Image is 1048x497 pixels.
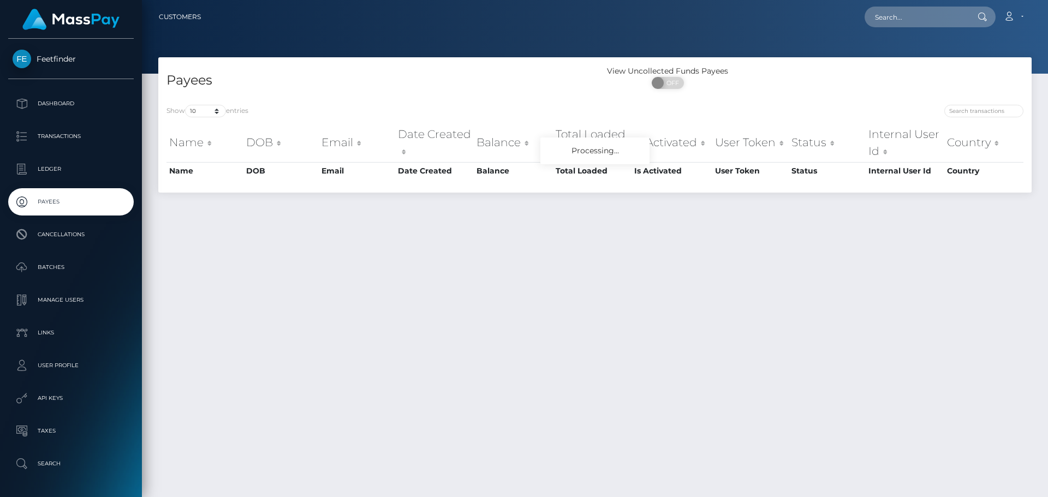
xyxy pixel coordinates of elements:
a: Transactions [8,123,134,150]
th: Internal User Id [866,123,944,162]
p: Dashboard [13,95,129,112]
p: Cancellations [13,226,129,243]
a: Links [8,319,134,346]
h4: Payees [166,71,587,90]
p: API Keys [13,390,129,406]
input: Search... [865,7,967,27]
th: Email [319,162,395,179]
th: Country [944,123,1023,162]
div: View Uncollected Funds Payees [595,65,741,77]
th: User Token [712,123,789,162]
p: Taxes [13,423,129,439]
a: Taxes [8,417,134,445]
a: Dashboard [8,90,134,117]
th: Country [944,162,1023,179]
p: Payees [13,194,129,210]
th: Is Activated [632,162,712,179]
th: DOB [243,162,319,179]
th: Internal User Id [866,162,944,179]
p: Links [13,325,129,341]
th: Name [166,123,243,162]
th: Name [166,162,243,179]
th: Balance [474,123,553,162]
input: Search transactions [944,105,1023,117]
th: Balance [474,162,553,179]
th: Is Activated [632,123,712,162]
select: Showentries [185,105,226,117]
a: Search [8,450,134,477]
th: Email [319,123,395,162]
a: User Profile [8,352,134,379]
a: Batches [8,254,134,281]
p: Transactions [13,128,129,145]
th: DOB [243,123,319,162]
p: User Profile [13,357,129,374]
span: OFF [658,77,685,89]
div: Processing... [540,137,650,164]
a: Ledger [8,155,134,183]
span: Feetfinder [8,54,134,64]
th: Status [789,123,866,162]
a: Manage Users [8,286,134,314]
a: Cancellations [8,221,134,248]
a: Customers [159,5,201,28]
label: Show entries [166,105,248,117]
p: Search [13,456,129,472]
a: API Keys [8,385,134,412]
img: Feetfinder [13,50,31,68]
p: Manage Users [13,292,129,308]
th: Status [789,162,866,179]
a: Payees [8,188,134,215]
th: Date Created [395,162,474,179]
img: MassPay Logo [22,9,120,30]
th: User Token [712,162,789,179]
th: Total Loaded [553,123,632,162]
th: Total Loaded [553,162,632,179]
p: Batches [13,259,129,276]
p: Ledger [13,161,129,177]
th: Date Created [395,123,474,162]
